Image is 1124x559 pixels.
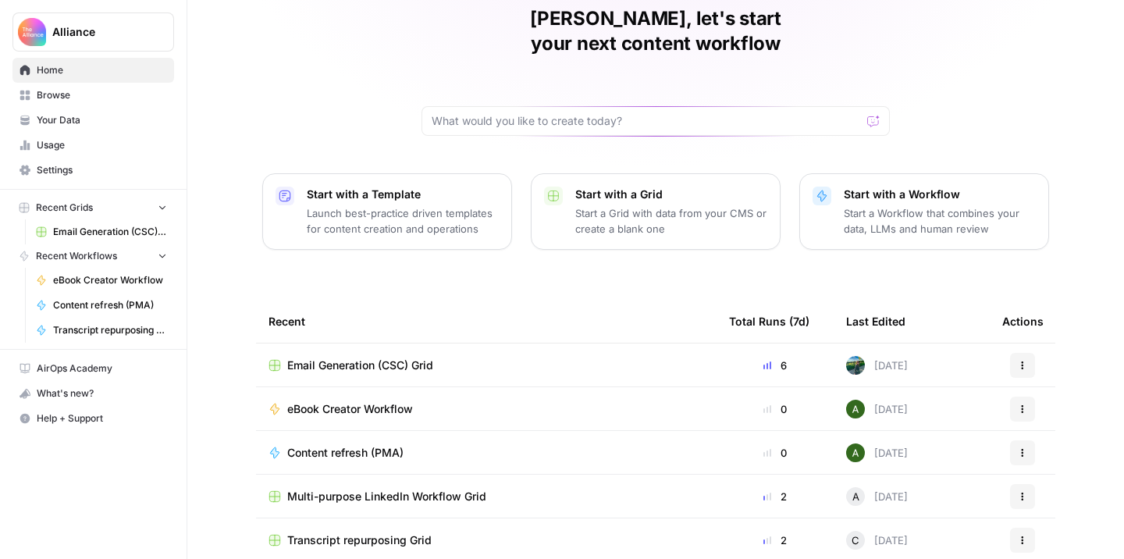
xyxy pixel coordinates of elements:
button: Workspace: Alliance [12,12,174,52]
span: Settings [37,163,167,177]
a: Content refresh (PMA) [269,445,704,461]
p: Start with a Workflow [844,187,1036,202]
a: Usage [12,133,174,158]
button: Start with a WorkflowStart a Workflow that combines your data, LLMs and human review [799,173,1049,250]
a: Multi-purpose LinkedIn Workflow Grid [269,489,704,504]
button: Recent Grids [12,196,174,219]
div: [DATE] [846,443,908,462]
span: Browse [37,88,167,102]
span: Content refresh (PMA) [287,445,404,461]
div: 2 [729,489,821,504]
span: Multi-purpose LinkedIn Workflow Grid [287,489,486,504]
span: Content refresh (PMA) [53,298,167,312]
img: d65nc20463hou62czyfowuui0u3g [846,443,865,462]
span: Home [37,63,167,77]
div: [DATE] [846,356,908,375]
span: Recent Grids [36,201,93,215]
a: Content refresh (PMA) [29,293,174,318]
input: What would you like to create today? [432,113,861,129]
p: Start a Workflow that combines your data, LLMs and human review [844,205,1036,237]
a: Browse [12,83,174,108]
span: A [852,489,859,504]
div: What's new? [13,382,173,405]
div: 0 [729,445,821,461]
span: C [852,532,859,548]
div: Total Runs (7d) [729,300,809,343]
button: Start with a TemplateLaunch best-practice driven templates for content creation and operations [262,173,512,250]
span: Recent Workflows [36,249,117,263]
div: 6 [729,358,821,373]
a: Home [12,58,174,83]
button: Help + Support [12,406,174,431]
span: Help + Support [37,411,167,425]
span: Email Generation (CSC) Grid [53,225,167,239]
span: Transcript repurposing Grid [287,532,432,548]
div: Last Edited [846,300,905,343]
div: Actions [1002,300,1044,343]
h1: [PERSON_NAME], let's start your next content workflow [421,6,890,56]
p: Launch best-practice driven templates for content creation and operations [307,205,499,237]
div: [DATE] [846,531,908,550]
button: Recent Workflows [12,244,174,268]
span: Your Data [37,113,167,127]
span: Alliance [52,24,147,40]
p: Start with a Grid [575,187,767,202]
span: eBook Creator Workflow [53,273,167,287]
div: 0 [729,401,821,417]
span: eBook Creator Workflow [287,401,413,417]
img: yl970d7s0b87kvf7psbj6orv0kfw [846,356,865,375]
a: AirOps Academy [12,356,174,381]
button: Start with a GridStart a Grid with data from your CMS or create a blank one [531,173,781,250]
a: Transcript repurposing Grid [269,532,704,548]
span: Email Generation (CSC) Grid [287,358,433,373]
div: 2 [729,532,821,548]
div: [DATE] [846,400,908,418]
a: eBook Creator Workflow [29,268,174,293]
a: Email Generation (CSC) Grid [29,219,174,244]
span: AirOps Academy [37,361,167,376]
div: [DATE] [846,487,908,506]
button: What's new? [12,381,174,406]
a: Email Generation (CSC) Grid [269,358,704,373]
a: Settings [12,158,174,183]
a: Transcript repurposing ([PERSON_NAME]) [29,318,174,343]
p: Start with a Template [307,187,499,202]
a: Your Data [12,108,174,133]
span: Transcript repurposing ([PERSON_NAME]) [53,323,167,337]
p: Start a Grid with data from your CMS or create a blank one [575,205,767,237]
div: Recent [269,300,704,343]
span: Usage [37,138,167,152]
img: d65nc20463hou62czyfowuui0u3g [846,400,865,418]
img: Alliance Logo [18,18,46,46]
a: eBook Creator Workflow [269,401,704,417]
